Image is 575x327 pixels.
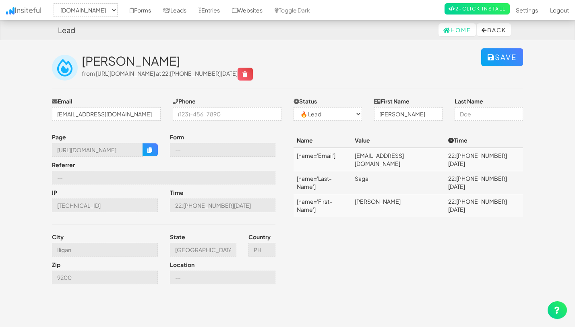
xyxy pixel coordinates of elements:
label: Zip [52,261,60,269]
label: Last Name [455,97,483,105]
button: Save [481,48,523,66]
input: -- [170,143,276,157]
label: Referrer [52,161,75,169]
a: 2-Click Install [445,3,510,14]
input: Doe [455,107,523,121]
label: First Name [374,97,410,105]
td: [name='First-Name'] [294,194,352,217]
label: City [52,233,64,241]
input: j@doe.com [52,107,161,121]
td: 22:[PHONE_NUMBER][DATE] [445,171,523,194]
td: [PERSON_NAME] [352,194,445,217]
input: -- [52,171,275,184]
h2: [PERSON_NAME] [82,54,481,68]
span: from [URL][DOMAIN_NAME] at 22:[PHONE_NUMBER][DATE] [82,70,253,77]
input: -- [52,271,158,284]
button: Back [477,23,511,36]
a: Home [438,23,476,36]
label: State [170,233,185,241]
input: -- [170,199,276,212]
td: 22:[PHONE_NUMBER][DATE] [445,194,523,217]
label: Form [170,133,184,141]
th: Value [352,133,445,148]
input: John [374,107,443,121]
input: -- [52,143,143,157]
input: -- [170,271,276,284]
label: Phone [173,97,196,105]
input: -- [52,199,158,212]
input: (123)-456-7890 [173,107,281,121]
img: insiteful-lead.png [52,55,78,81]
label: Email [52,97,72,105]
label: Country [248,233,271,241]
input: -- [170,243,236,257]
td: [name='Email'] [294,148,352,171]
h4: Lead [58,26,75,34]
label: Status [294,97,317,105]
label: IP [52,188,57,197]
label: Location [170,261,194,269]
td: [name='Last-Name'] [294,171,352,194]
input: -- [248,243,276,257]
td: [EMAIL_ADDRESS][DOMAIN_NAME] [352,148,445,171]
label: Time [170,188,184,197]
input: -- [52,243,158,257]
th: Name [294,133,352,148]
td: Saga [352,171,445,194]
th: Time [445,133,523,148]
td: 22:[PHONE_NUMBER][DATE] [445,148,523,171]
img: icon.png [6,7,14,14]
label: Page [52,133,66,141]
